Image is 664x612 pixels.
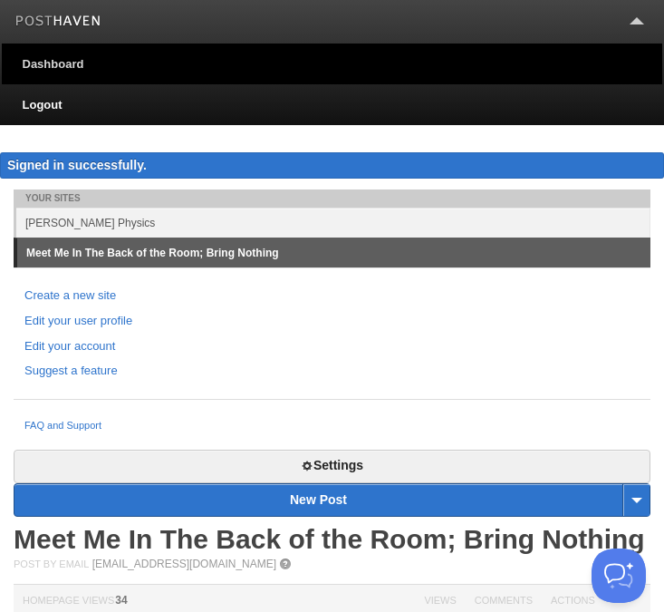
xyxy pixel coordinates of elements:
[14,450,650,483] a: Settings
[115,594,127,607] span: 34
[15,15,101,29] img: Posthaven-bar
[24,312,640,331] a: Edit your user profile
[24,287,640,306] a: Create a new site
[16,208,650,238] a: [PERSON_NAME] Physics
[24,362,640,381] a: Suggest a feature
[14,524,645,554] a: Meet Me In The Back of the Room; Bring Nothing
[92,558,276,570] a: [EMAIL_ADDRESS][DOMAIN_NAME]
[14,559,89,569] span: Post by Email
[24,418,640,434] a: FAQ and Support
[17,238,650,267] a: Meet Me In The Back of the Room; Bring Nothing
[14,189,650,208] li: Your Sites
[2,44,662,84] a: Dashboard
[2,84,662,125] a: Logout
[24,337,640,356] a: Edit your account
[14,484,650,516] a: New Post
[592,549,646,603] iframe: Help Scout Beacon - Open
